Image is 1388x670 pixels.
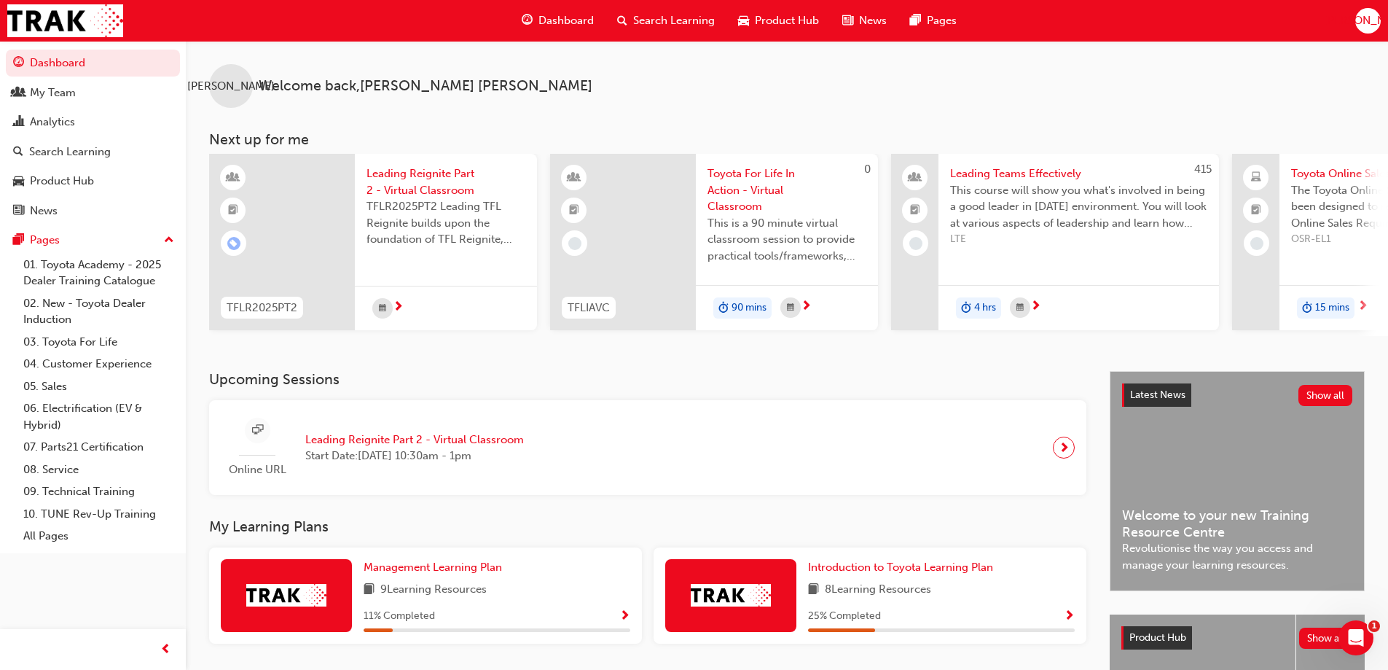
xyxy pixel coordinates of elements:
span: people-icon [910,168,920,187]
span: Welcome to your new Training Resource Centre [1122,507,1352,540]
span: search-icon [13,146,23,159]
h3: Next up for me [186,131,1388,148]
span: Introduction to Toyota Learning Plan [808,561,993,574]
span: up-icon [164,231,174,250]
span: book-icon [364,581,375,599]
span: Leading Reignite Part 2 - Virtual Classroom [305,432,524,448]
a: 02. New - Toyota Dealer Induction [17,292,180,331]
span: laptop-icon [1251,168,1261,187]
span: This is a 90 minute virtual classroom session to provide practical tools/frameworks, behaviours a... [707,215,866,265]
div: Analytics [30,114,75,131]
a: 05. Sales [17,375,180,398]
span: Revolutionise the way you access and manage your learning resources. [1122,540,1352,573]
img: Trak [691,584,771,607]
a: News [6,198,180,225]
span: search-icon [617,12,627,30]
span: Search Learning [633,12,715,29]
span: Management Learning Plan [364,561,502,574]
span: TFLR2025PT2 [227,300,297,316]
span: news-icon [842,12,853,30]
span: calendar-icon [1016,299,1024,317]
span: 25 % Completed [808,608,881,625]
a: TFLR2025PT2Leading Reignite Part 2 - Virtual ClassroomTFLR2025PT2 Leading TFL Reignite builds upo... [209,154,537,330]
span: pages-icon [13,234,24,247]
span: learningResourceType_INSTRUCTOR_LED-icon [569,168,579,187]
span: learningRecordVerb_NONE-icon [1250,237,1263,250]
span: booktick-icon [569,201,579,220]
a: 03. Toyota For Life [17,331,180,354]
button: Show Progress [1064,607,1075,626]
span: Start Date: [DATE] 10:30am - 1pm [305,448,524,464]
span: sessionType_ONLINE_URL-icon [252,421,263,440]
button: [PERSON_NAME] [1355,8,1381,34]
span: duration-icon [718,299,729,318]
span: Pages [927,12,957,29]
span: Product Hub [1129,631,1186,644]
button: Pages [6,227,180,254]
span: 8 Learning Resources [825,581,931,599]
a: Latest NewsShow all [1122,383,1352,407]
a: Product Hub [6,168,180,195]
a: Management Learning Plan [364,559,508,576]
span: News [859,12,887,29]
div: Pages [30,232,60,249]
a: 08. Service [17,459,180,481]
span: news-icon [13,205,24,218]
a: pages-iconPages [898,6,968,36]
span: Product Hub [755,12,819,29]
div: Search Learning [29,144,111,160]
span: Dashboard [538,12,594,29]
div: News [30,203,58,219]
img: Trak [246,584,326,607]
span: 90 mins [732,300,766,316]
span: 0 [864,163,871,176]
div: Product Hub [30,173,94,190]
a: 06. Electrification (EV & Hybrid) [17,397,180,436]
a: All Pages [17,525,180,548]
span: 9 Learning Resources [380,581,487,599]
button: Show all [1298,385,1353,406]
a: Search Learning [6,139,180,165]
span: next-icon [1059,437,1070,458]
span: learningRecordVerb_NONE-icon [568,237,581,250]
span: people-icon [13,87,24,100]
span: guage-icon [13,57,24,70]
a: Introduction to Toyota Learning Plan [808,559,999,576]
span: Show Progress [619,610,630,623]
a: 07. Parts21 Certification [17,436,180,459]
a: 415Leading Teams EffectivelyThis course will show you what's involved in being a good leader in [... [891,154,1219,330]
span: 1 [1368,620,1380,632]
span: TFLR2025PT2 Leading TFL Reignite builds upon the foundation of TFL Reignite, reaffirming our comm... [366,198,525,248]
span: calendar-icon [787,299,794,317]
span: calendar-icon [379,300,386,318]
span: This course will show you what's involved in being a good leader in [DATE] environment. You will ... [950,182,1207,232]
span: Latest News [1130,389,1185,401]
a: Product HubShow all [1121,626,1353,650]
span: [PERSON_NAME] [187,78,275,95]
a: 09. Technical Training [17,480,180,503]
a: 01. Toyota Academy - 2025 Dealer Training Catalogue [17,254,180,292]
img: Trak [7,4,123,37]
button: DashboardMy TeamAnalyticsSearch LearningProduct HubNews [6,47,180,227]
a: 10. TUNE Rev-Up Training [17,503,180,526]
span: chart-icon [13,116,24,129]
span: car-icon [738,12,749,30]
button: Show all [1299,628,1354,649]
span: duration-icon [1302,299,1312,318]
a: Dashboard [6,50,180,77]
span: Leading Reignite Part 2 - Virtual Classroom [366,165,525,198]
span: Toyota For Life In Action - Virtual Classroom [707,165,866,215]
span: booktick-icon [228,201,238,220]
span: learningRecordVerb_ENROLL-icon [227,237,240,250]
div: My Team [30,85,76,101]
a: 04. Customer Experience [17,353,180,375]
h3: Upcoming Sessions [209,371,1086,388]
span: car-icon [13,175,24,188]
span: prev-icon [160,641,171,659]
span: 11 % Completed [364,608,435,625]
span: Online URL [221,461,294,478]
span: 415 [1194,163,1212,176]
button: Show Progress [619,607,630,626]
